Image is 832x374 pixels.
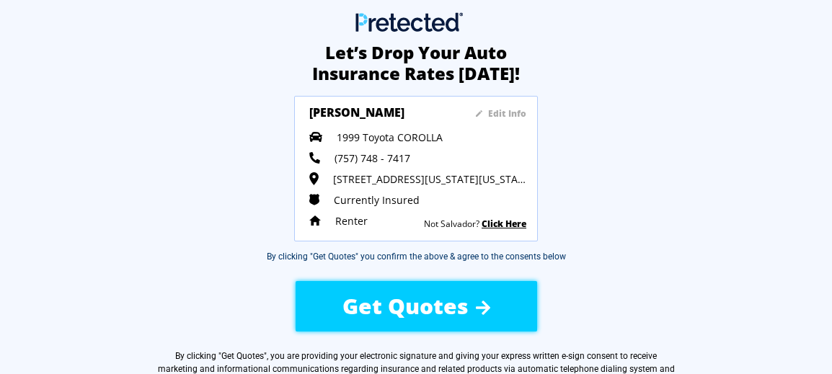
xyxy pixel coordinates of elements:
button: Get Quotes [296,281,537,331]
span: Get Quotes [342,291,469,321]
sapn: Edit Info [488,107,526,120]
span: Currently Insured [334,193,420,207]
span: (757) 748 - 7417 [335,151,410,165]
img: Main Logo [355,12,463,32]
div: By clicking "Get Quotes" you confirm the above & agree to the consents below [267,250,566,263]
h2: Let’s Drop Your Auto Insurance Rates [DATE]! [301,43,531,84]
span: 1999 Toyota COROLLA [337,130,443,144]
span: Get Quotes [221,351,264,361]
span: [STREET_ADDRESS][US_STATE][US_STATE] [333,172,526,186]
span: Renter [335,214,368,228]
h3: [PERSON_NAME] [309,104,432,119]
